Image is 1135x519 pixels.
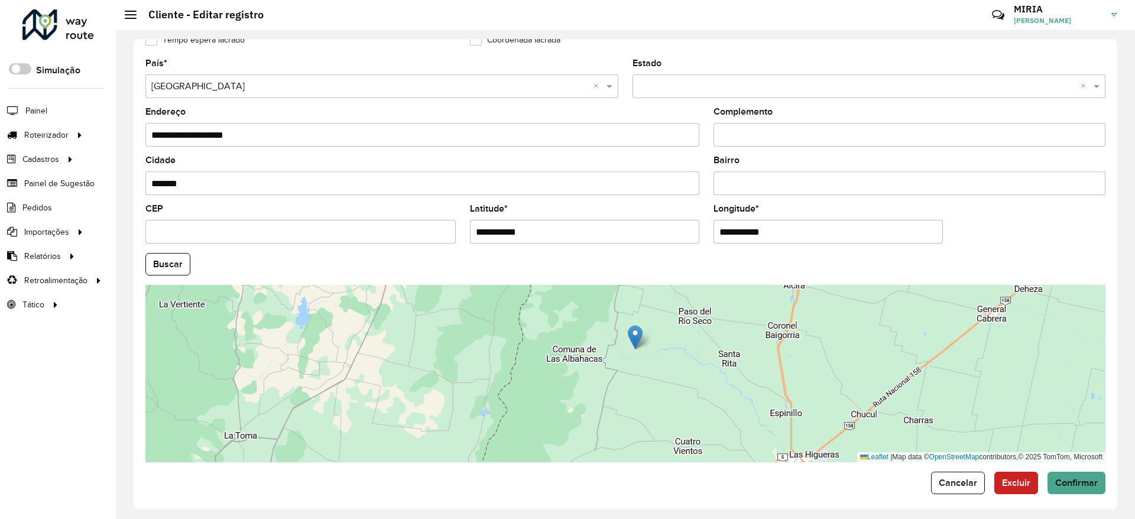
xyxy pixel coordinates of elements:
span: Roteirizador [24,129,69,141]
span: Clear all [1081,79,1091,93]
span: Pedidos [22,202,52,214]
span: Painel [25,105,47,117]
span: | [890,453,892,461]
label: Longitude [714,202,759,216]
label: Endereço [145,105,186,119]
label: CEP [145,202,163,216]
span: Cadastros [22,153,59,166]
h2: Cliente - Editar registro [137,8,264,21]
span: Painel de Sugestão [24,177,95,190]
a: Leaflet [860,453,888,461]
label: País [145,56,167,70]
label: Complemento [714,105,773,119]
span: Confirmar [1055,478,1098,488]
span: Clear all [594,79,604,93]
button: Buscar [145,253,190,275]
div: Map data © contributors,© 2025 TomTom, Microsoft [857,452,1105,462]
label: Bairro [714,153,740,167]
label: Coordenada lacrada [470,34,560,46]
button: Confirmar [1048,472,1105,494]
button: Cancelar [931,472,985,494]
label: Cidade [145,153,176,167]
span: Importações [24,226,69,238]
h3: MIRIA [1014,4,1102,15]
label: Estado [633,56,661,70]
label: Latitude [470,202,508,216]
span: Cancelar [939,478,977,488]
span: Retroalimentação [24,274,87,287]
span: Tático [22,299,44,311]
label: Tempo espera lacrado [145,34,245,46]
span: Excluir [1002,478,1030,488]
button: Excluir [994,472,1038,494]
label: Simulação [36,63,80,77]
a: Contato Rápido [985,2,1011,28]
span: Relatórios [24,250,61,262]
span: [PERSON_NAME] [1014,15,1102,26]
a: OpenStreetMap [929,453,980,461]
img: Marker [628,325,643,349]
